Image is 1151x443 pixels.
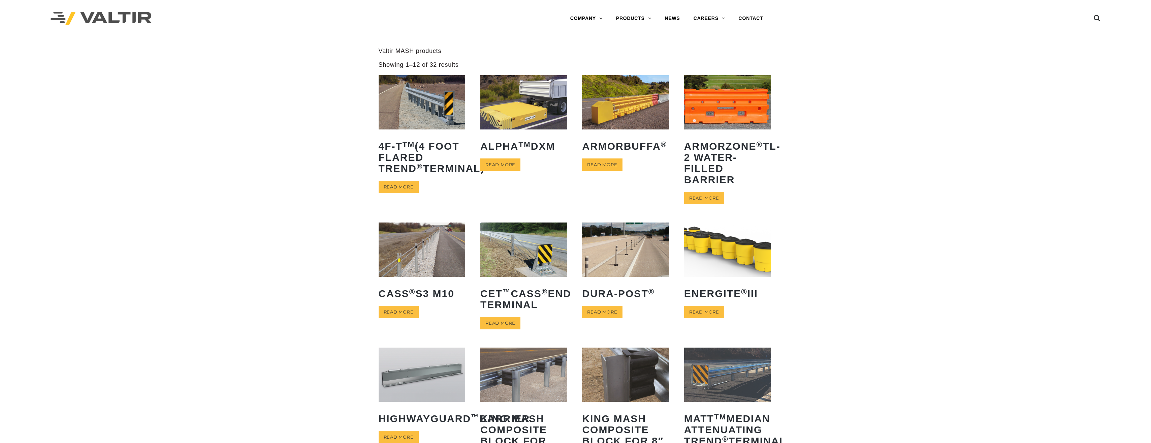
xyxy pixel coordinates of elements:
[379,136,466,179] h2: 4F-T (4 Foot Flared TREND Terminal)
[379,75,466,179] a: 4F-TTM(4 Foot Flared TREND®Terminal)
[684,283,771,304] h2: ENERGITE III
[379,47,773,55] p: Valtir MASH products
[409,288,416,296] sup: ®
[582,158,622,171] a: Read more about “ArmorBuffa®”
[379,181,419,193] a: Read more about “4F-TTM (4 Foot Flared TREND® Terminal)”
[684,223,771,304] a: ENERGITE®III
[687,12,732,25] a: CAREERS
[684,306,724,318] a: Read more about “ENERGITE® III”
[582,136,669,157] h2: ArmorBuffa
[379,61,459,69] p: Showing 1–12 of 32 results
[684,136,771,190] h2: ArmorZone TL-2 Water-Filled Barrier
[582,283,669,304] h2: Dura-Post
[648,288,655,296] sup: ®
[582,75,669,157] a: ArmorBuffa®
[379,348,466,429] a: HighwayGuard™Barrier
[503,288,511,296] sup: ™
[684,75,771,190] a: ArmorZone®TL-2 Water-Filled Barrier
[658,12,687,25] a: NEWS
[379,283,466,304] h2: CASS S3 M10
[741,288,747,296] sup: ®
[609,12,658,25] a: PRODUCTS
[379,408,466,429] h2: HighwayGuard Barrier
[542,288,548,296] sup: ®
[480,136,567,157] h2: ALPHA DXM
[471,413,479,421] sup: ™
[714,413,727,421] sup: TM
[582,306,622,318] a: Read more about “Dura-Post®”
[480,158,520,171] a: Read more about “ALPHATM DXM”
[756,140,763,149] sup: ®
[480,223,567,315] a: CET™CASS®End Terminal
[732,12,770,25] a: CONTACT
[480,75,567,157] a: ALPHATMDXM
[480,317,520,329] a: Read more about “CET™ CASS® End Terminal”
[518,140,531,149] sup: TM
[417,163,423,171] sup: ®
[379,306,419,318] a: Read more about “CASS® S3 M10”
[564,12,609,25] a: COMPANY
[684,192,724,204] a: Read more about “ArmorZone® TL-2 Water-Filled Barrier”
[661,140,667,149] sup: ®
[582,223,669,304] a: Dura-Post®
[480,283,567,315] h2: CET CASS End Terminal
[379,223,466,304] a: CASS®S3 M10
[51,12,152,26] img: Valtir
[403,140,415,149] sup: TM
